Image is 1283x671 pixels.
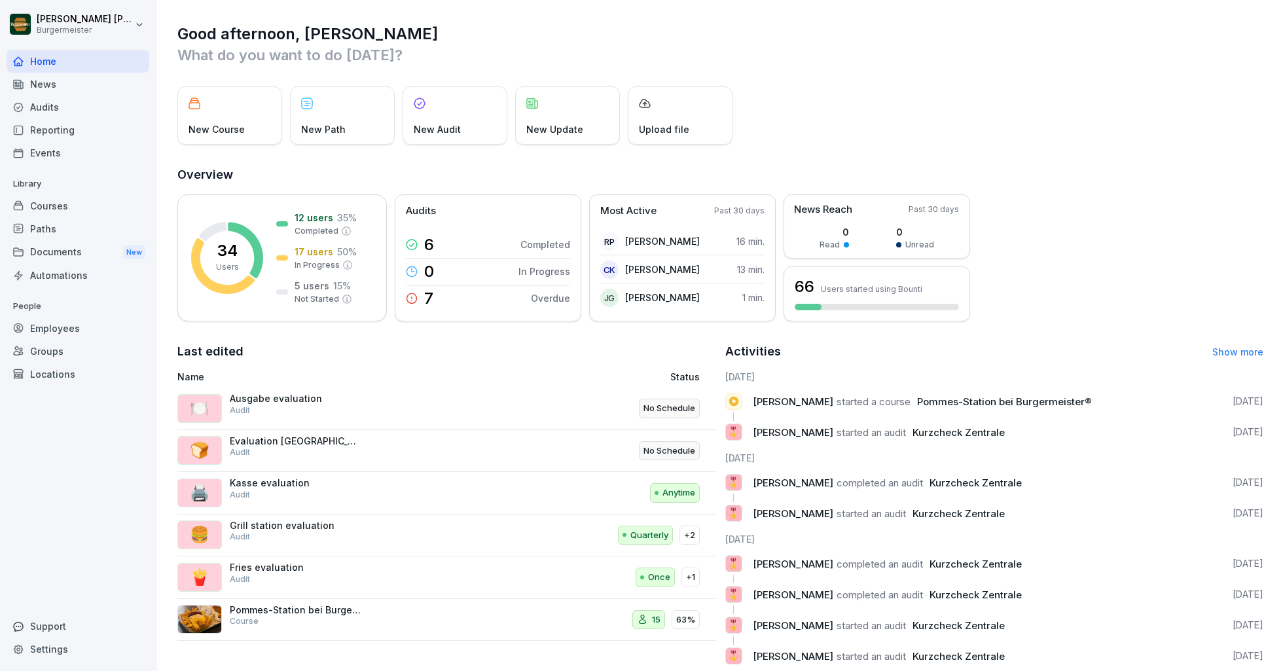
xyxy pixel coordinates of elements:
p: 13 min. [737,263,765,276]
span: Pommes-Station bei Burgermeister® [917,395,1092,408]
div: RP [600,232,619,251]
span: completed an audit [837,589,923,601]
p: 15 [652,613,660,626]
p: Not Started [295,293,339,305]
span: [PERSON_NAME] [753,477,833,489]
p: Course [230,615,259,627]
h6: [DATE] [725,532,1264,546]
div: Support [7,615,149,638]
p: [DATE] [1233,557,1263,570]
span: Kurzcheck Zentrale [913,619,1005,632]
p: [DATE] [1233,426,1263,439]
p: Completed [520,238,570,251]
p: 6 [424,237,434,253]
span: [PERSON_NAME] [753,558,833,570]
p: 🎖️ [727,616,740,634]
span: [PERSON_NAME] [753,650,833,662]
p: Overdue [531,291,570,305]
p: 🎖️ [727,647,740,665]
p: Completed [295,225,338,237]
p: Once [648,571,670,584]
p: 35 % [337,211,357,225]
p: Audit [230,446,250,458]
p: Past 30 days [714,205,765,217]
p: 0 [896,225,934,239]
p: [DATE] [1233,507,1263,520]
p: [PERSON_NAME] [625,291,700,304]
h6: [DATE] [725,370,1264,384]
p: Upload file [639,122,689,136]
p: 7 [424,291,433,306]
a: Employees [7,317,149,340]
a: Automations [7,264,149,287]
a: 🍔Grill station evaluationAuditQuarterly+2 [177,515,716,557]
p: Read [820,239,840,251]
p: Name [177,370,515,384]
p: No Schedule [643,444,695,458]
span: [PERSON_NAME] [753,619,833,632]
span: Kurzcheck Zentrale [913,426,1005,439]
p: +2 [684,529,695,542]
p: New Audit [414,122,461,136]
span: started an audit [837,507,906,520]
a: Groups [7,340,149,363]
h6: [DATE] [725,451,1264,465]
p: Ausgabe evaluation [230,393,361,405]
a: News [7,73,149,96]
span: [PERSON_NAME] [753,507,833,520]
div: New [123,245,145,260]
p: News Reach [794,202,852,217]
p: New Update [526,122,583,136]
p: New Path [301,122,346,136]
p: [PERSON_NAME] [625,263,700,276]
p: 16 min. [736,234,765,248]
a: Reporting [7,118,149,141]
p: Fries evaluation [230,562,361,573]
span: Kurzcheck Zentrale [930,558,1022,570]
span: completed an audit [837,477,923,489]
p: [DATE] [1233,649,1263,662]
span: started a course [837,395,911,408]
p: 🍞 [190,439,209,462]
p: 0 [424,264,434,280]
p: 34 [217,243,238,259]
p: Most Active [600,204,657,219]
p: [PERSON_NAME] [625,234,700,248]
p: Library [7,173,149,194]
h2: Overview [177,166,1263,184]
span: [PERSON_NAME] [753,426,833,439]
p: 15 % [333,279,351,293]
p: New Course [189,122,245,136]
p: Users [216,261,239,273]
a: Courses [7,194,149,217]
p: 🎖️ [727,473,740,492]
p: +1 [686,571,695,584]
span: Kurzcheck Zentrale [930,477,1022,489]
a: Events [7,141,149,164]
a: Paths [7,217,149,240]
p: Audit [230,531,250,543]
p: Audit [230,573,250,585]
p: 🍽️ [190,397,209,420]
p: 17 users [295,245,333,259]
p: Past 30 days [909,204,959,215]
p: Grill station evaluation [230,520,361,532]
a: Locations [7,363,149,386]
p: 🖨️ [190,481,209,505]
h2: Activities [725,342,781,361]
span: completed an audit [837,558,923,570]
div: Settings [7,638,149,661]
p: 🎖️ [727,585,740,604]
p: Status [670,370,700,384]
p: Audits [406,204,436,219]
p: 12 users [295,211,333,225]
a: DocumentsNew [7,240,149,264]
a: Audits [7,96,149,118]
